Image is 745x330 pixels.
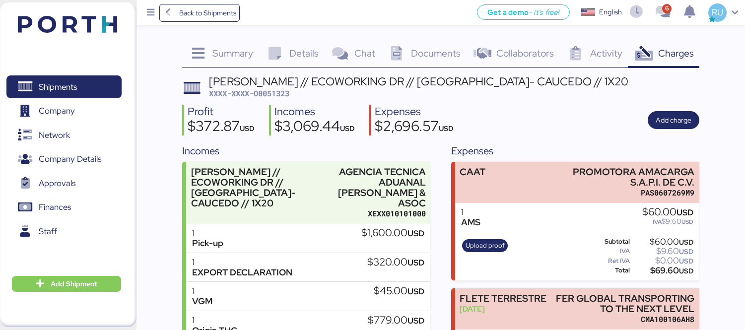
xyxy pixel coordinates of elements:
[496,47,554,60] span: Collaborators
[712,6,723,19] span: RU
[192,228,223,238] div: 1
[462,239,508,252] button: Upload proof
[39,152,101,166] span: Company Details
[642,218,693,225] div: $9.60
[240,124,255,133] span: USD
[192,315,237,326] div: 1
[39,200,71,214] span: Finances
[212,47,253,60] span: Summary
[188,105,255,119] div: Profit
[179,7,236,19] span: Back to Shipments
[586,238,630,245] div: Subtotal
[209,76,628,87] div: [PERSON_NAME] // ECOWORKING DR // [GEOGRAPHIC_DATA]- CAUCEDO // 1X20
[632,257,694,264] div: $0.00
[375,119,454,136] div: $2,696.57
[439,124,454,133] span: USD
[374,286,424,297] div: $45.00
[586,267,630,274] div: Total
[274,105,355,119] div: Incomes
[407,315,424,326] span: USD
[461,217,480,228] div: AMS
[632,248,694,255] div: $9.60
[586,258,630,264] div: Ret IVA
[340,124,355,133] span: USD
[142,4,159,21] button: Menu
[192,257,292,267] div: 1
[554,188,695,198] div: PAS0607269M9
[159,4,240,22] a: Back to Shipments
[681,218,693,226] span: USD
[466,240,505,251] span: Upload proof
[679,238,693,247] span: USD
[39,128,70,142] span: Network
[554,314,695,325] div: CMA100106AH8
[554,293,695,314] div: FER GLOBAL TRANSPORTING TO THE NEXT LEVEL
[209,88,289,98] span: XXXX-XXXX-O0051323
[51,278,97,290] span: Add Shipment
[289,47,319,60] span: Details
[679,257,693,265] span: USD
[658,47,694,60] span: Charges
[586,248,630,255] div: IVA
[354,47,375,60] span: Chat
[6,172,122,195] a: Approvals
[39,80,77,94] span: Shipments
[679,266,693,275] span: USD
[460,167,485,177] div: CAAT
[12,276,121,292] button: Add Shipment
[333,167,426,209] div: AGENCIA TECNICA ADUANAL [PERSON_NAME] & ASOC
[642,207,693,218] div: $60.00
[274,119,355,136] div: $3,069.44
[679,247,693,256] span: USD
[6,75,122,98] a: Shipments
[677,207,693,218] span: USD
[554,167,695,188] div: PROMOTORA AMACARGA S.A.P.I. DE C.V.
[361,228,424,239] div: $1,600.00
[460,293,546,304] div: FLETE TERRESTRE
[461,207,480,217] div: 1
[407,257,424,268] span: USD
[407,228,424,239] span: USD
[192,286,212,296] div: 1
[6,100,122,123] a: Company
[188,119,255,136] div: $372.87
[39,224,57,239] span: Staff
[39,176,75,191] span: Approvals
[411,47,461,60] span: Documents
[648,111,699,129] button: Add charge
[192,238,223,249] div: Pick-up
[656,114,691,126] span: Add charge
[368,315,424,326] div: $779.00
[6,196,122,219] a: Finances
[599,7,622,17] div: English
[632,267,694,274] div: $69.60
[333,208,426,219] div: XEXX010101000
[6,124,122,146] a: Network
[6,148,122,171] a: Company Details
[191,167,328,209] div: [PERSON_NAME] // ECOWORKING DR // [GEOGRAPHIC_DATA]- CAUCEDO // 1X20
[451,143,699,158] div: Expenses
[375,105,454,119] div: Expenses
[407,286,424,297] span: USD
[192,296,212,307] div: VGM
[367,257,424,268] div: $320.00
[653,218,662,226] span: IVA
[590,47,622,60] span: Activity
[632,238,694,246] div: $60.00
[460,304,546,314] div: [DATE]
[182,143,430,158] div: Incomes
[39,104,75,118] span: Company
[6,220,122,243] a: Staff
[192,267,292,278] div: EXPORT DECLARATION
